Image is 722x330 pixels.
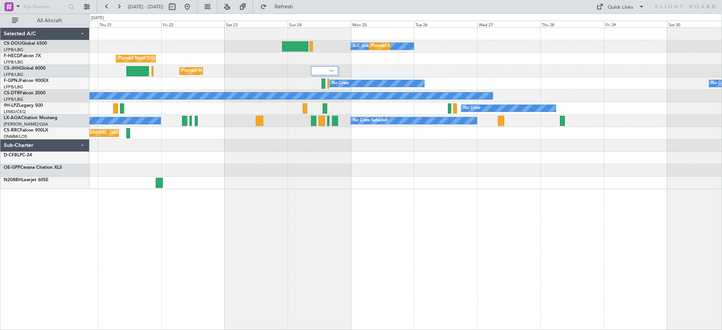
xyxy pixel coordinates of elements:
a: F-GPNJFalcon 900EX [4,79,49,83]
span: F-GPNJ [4,79,20,83]
div: Mon 25 [351,21,414,27]
div: No Crew Sabadell [353,115,388,126]
div: Tue 26 [414,21,477,27]
span: [DATE] - [DATE] [128,3,163,10]
span: LX-AOA [4,116,21,120]
span: All Aircraft [20,18,79,23]
div: Fri 22 [161,21,224,27]
div: No Crew [463,103,481,114]
div: [DATE] [91,15,104,21]
span: F-HECD [4,54,20,58]
a: LFPB/LBG [4,97,23,102]
div: Planned Maint [GEOGRAPHIC_DATA] ([GEOGRAPHIC_DATA]) [182,65,300,77]
div: No Crew [332,78,349,89]
span: N208BH [4,178,22,182]
a: LFPB/LBG [4,84,23,90]
input: Trip Number [23,1,66,12]
a: D-CFBLPC-24 [4,153,32,157]
a: DNMM/LOS [4,134,27,139]
a: LFPB/LBG [4,72,23,77]
a: CS-DTRFalcon 2000 [4,91,46,95]
button: Refresh [257,1,302,13]
span: D-CFBL [4,153,20,157]
a: LX-AOACitation Mustang [4,116,58,120]
a: CS-DOUGlobal 6500 [4,41,47,46]
div: Planned Maint [GEOGRAPHIC_DATA] ([GEOGRAPHIC_DATA]) [371,41,490,52]
div: Quick Links [608,4,633,11]
div: Thu 28 [540,21,604,27]
a: F-HECDFalcon 7X [4,54,41,58]
span: OE-GPP [4,165,20,170]
div: A/C Unavailable [353,41,384,52]
a: CS-RRCFalcon 900LX [4,128,48,133]
span: CS-DTR [4,91,20,95]
a: CS-JHHGlobal 6000 [4,66,46,71]
img: arrow-gray.svg [329,69,334,72]
a: 9H-LPZLegacy 500 [4,103,43,108]
a: LFMD/CEQ [4,109,26,115]
div: Thu 21 [98,21,161,27]
div: Planned Maint [GEOGRAPHIC_DATA] ([GEOGRAPHIC_DATA]) [118,53,237,64]
a: OE-GPPCessna Citation XLS [4,165,62,170]
a: LFPB/LBG [4,47,23,53]
div: Planned Maint [GEOGRAPHIC_DATA] ([GEOGRAPHIC_DATA]) [50,127,168,139]
span: CS-RRC [4,128,20,133]
span: 9H-LPZ [4,103,19,108]
span: CS-DOU [4,41,21,46]
div: Sun 24 [288,21,351,27]
div: Sat 23 [224,21,288,27]
div: Wed 27 [477,21,540,27]
a: N208BHLearjet 60SE [4,178,49,182]
a: LFPB/LBG [4,59,23,65]
button: All Aircraft [8,15,82,27]
div: Fri 29 [604,21,667,27]
button: Quick Links [593,1,648,13]
span: Refresh [268,4,300,9]
span: CS-JHH [4,66,20,71]
a: [PERSON_NAME]/QSA [4,121,48,127]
